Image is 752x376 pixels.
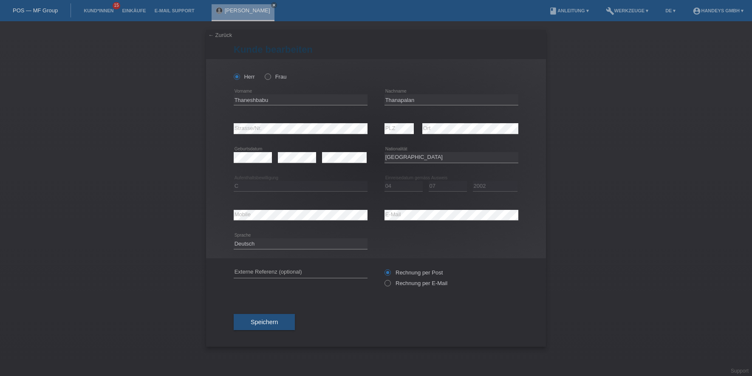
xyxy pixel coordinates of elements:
i: account_circle [693,7,701,15]
a: [PERSON_NAME] [225,7,270,14]
a: E-Mail Support [150,8,199,13]
a: DE ▾ [661,8,680,13]
h1: Kunde bearbeiten [234,44,518,55]
label: Rechnung per Post [384,269,443,276]
a: buildWerkzeuge ▾ [602,8,653,13]
i: build [606,7,614,15]
label: Frau [265,74,286,80]
input: Rechnung per E-Mail [384,280,390,291]
input: Rechnung per Post [384,269,390,280]
a: close [271,2,277,8]
span: 15 [113,2,120,9]
label: Herr [234,74,255,80]
a: Support [731,368,749,374]
span: Speichern [251,319,278,325]
a: POS — MF Group [13,7,58,14]
a: bookAnleitung ▾ [545,8,593,13]
i: book [549,7,557,15]
input: Herr [234,74,239,79]
a: account_circleHandeys GmbH ▾ [688,8,748,13]
a: ← Zurück [208,32,232,38]
a: Einkäufe [118,8,150,13]
label: Rechnung per E-Mail [384,280,447,286]
button: Speichern [234,314,295,330]
a: Kund*innen [79,8,118,13]
i: close [272,3,276,7]
input: Frau [265,74,270,79]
